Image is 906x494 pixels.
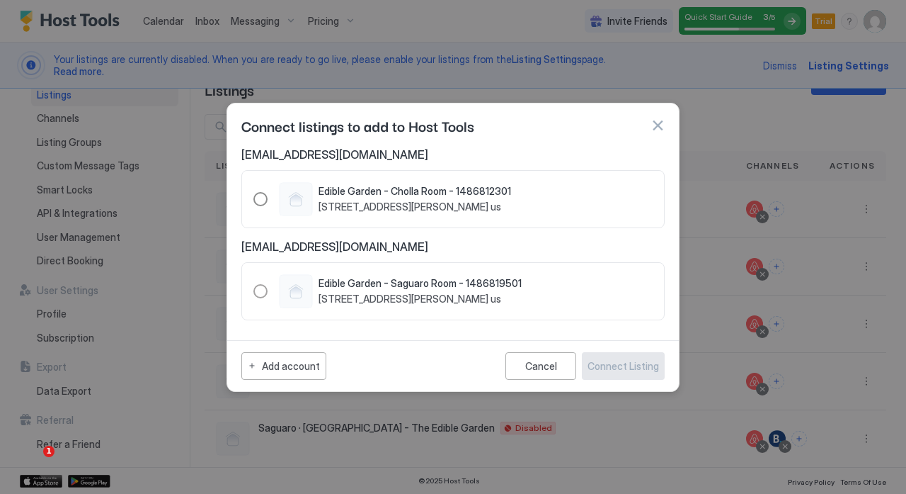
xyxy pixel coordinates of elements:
[505,352,576,380] button: Cancel
[253,182,653,216] div: RadioGroup
[319,185,511,198] span: Edible Garden - Cholla Room - 1486812301
[319,277,522,290] span: Edible Garden - Saguaro Room - 1486819501
[241,115,474,136] span: Connect listings to add to Host Tools
[319,201,511,213] span: [STREET_ADDRESS][PERSON_NAME] us
[241,240,665,254] span: [EMAIL_ADDRESS][DOMAIN_NAME]
[241,352,326,380] button: Add account
[262,359,320,374] div: Add account
[253,274,653,308] div: 1486819501
[525,360,557,372] div: Cancel
[253,182,653,216] div: 1486812301
[587,359,659,374] div: Connect Listing
[43,446,55,457] span: 1
[319,293,522,305] span: [STREET_ADDRESS][PERSON_NAME] us
[253,274,653,308] div: RadioGroup
[582,352,665,380] button: Connect Listing
[14,446,48,480] iframe: Intercom live chat
[241,147,665,162] span: [EMAIL_ADDRESS][DOMAIN_NAME]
